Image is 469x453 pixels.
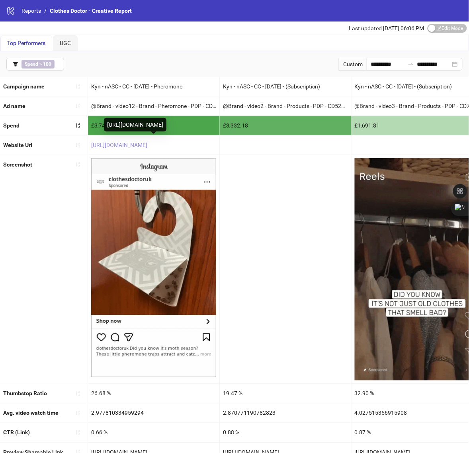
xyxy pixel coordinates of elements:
[88,77,219,96] div: Kyn - nASC - CC - [DATE] - Pheromone
[75,410,81,416] span: sort-ascending
[25,61,38,67] b: Spend
[3,161,32,168] b: Screenshot
[60,40,71,46] span: UGC
[3,83,45,90] b: Campaign name
[43,61,51,67] b: 100
[75,142,81,148] span: sort-ascending
[220,384,351,403] div: 19.47 %
[88,404,219,423] div: 2.977810334959294
[408,61,414,67] span: swap-right
[75,391,81,396] span: sort-ascending
[75,123,81,128] span: sort-descending
[13,61,18,67] span: filter
[88,96,219,116] div: @Brand - video12 - Brand - Pheromone - PDP - CD8645891 - [DATE] - Copy
[220,404,351,423] div: 2.870771190782823
[6,58,64,71] button: Spend > 100
[75,162,81,167] span: sort-ascending
[104,118,166,131] div: [URL][DOMAIN_NAME]
[3,142,32,148] b: Website Url
[220,96,351,116] div: @Brand - video2 - Brand - Products - PDP - CD5245812 - [DATE]
[338,58,366,71] div: Custom
[220,423,351,442] div: 0.88 %
[3,103,25,109] b: Ad name
[3,429,30,436] b: CTR (Link)
[349,25,424,31] span: Last updated [DATE] 06:06 PM
[50,8,132,14] span: Clothes Doctor - Creative Report
[44,6,47,15] li: /
[75,430,81,435] span: sort-ascending
[7,40,45,46] span: Top Performers
[20,6,43,15] a: Reports
[88,116,219,135] div: £3,749.32
[75,84,81,89] span: sort-ascending
[408,61,414,67] span: to
[220,77,351,96] div: Kyn - nASC - CC - [DATE] - (Subscription)
[3,122,20,129] b: Spend
[88,384,219,403] div: 26.68 %
[3,410,59,416] b: Avg. video watch time
[88,423,219,442] div: 0.66 %
[91,142,147,148] a: [URL][DOMAIN_NAME]
[220,116,351,135] div: £3,332.18
[3,390,47,397] b: Thumbstop Ratio
[91,158,216,377] img: Screenshot 120232442105750681
[21,60,55,69] span: >
[75,103,81,109] span: sort-ascending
